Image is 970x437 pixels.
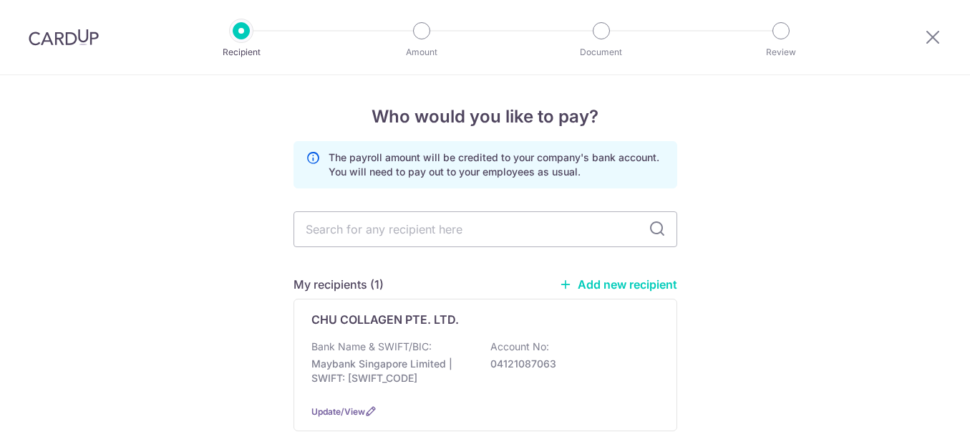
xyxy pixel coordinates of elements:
[329,150,665,179] p: The payroll amount will be credited to your company's bank account. You will need to pay out to y...
[188,45,294,59] p: Recipient
[311,406,365,417] a: Update/View
[548,45,654,59] p: Document
[490,357,651,371] p: 04121087063
[294,276,384,293] h5: My recipients (1)
[294,211,677,247] input: Search for any recipient here
[490,340,549,354] p: Account No:
[311,311,459,328] p: CHU COLLAGEN PTE. LTD.
[294,104,677,130] h4: Who would you like to pay?
[311,357,472,385] p: Maybank Singapore Limited | SWIFT: [SWIFT_CODE]
[559,277,677,292] a: Add new recipient
[29,29,99,46] img: CardUp
[311,340,432,354] p: Bank Name & SWIFT/BIC:
[369,45,475,59] p: Amount
[728,45,834,59] p: Review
